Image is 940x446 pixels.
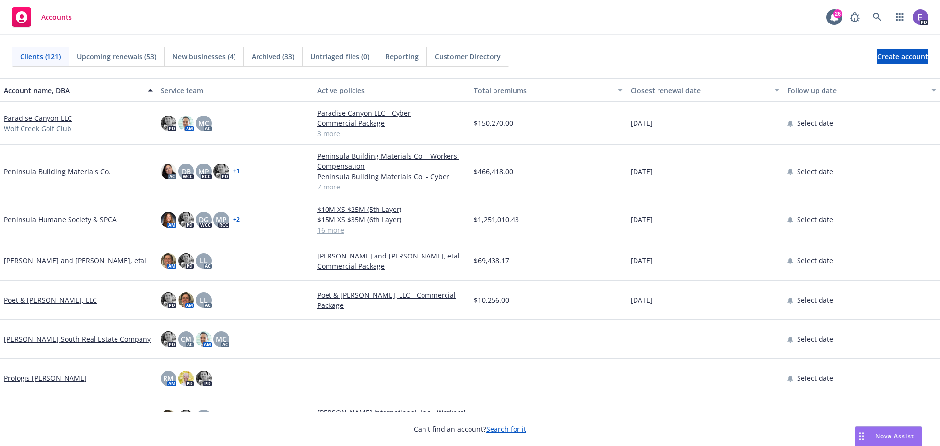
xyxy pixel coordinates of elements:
[198,118,209,128] span: MC
[317,373,320,383] span: -
[797,373,833,383] span: Select date
[161,116,176,131] img: photo
[474,373,476,383] span: -
[216,214,227,225] span: MP
[4,295,97,305] a: Poet & [PERSON_NAME], LLC
[631,166,653,177] span: [DATE]
[435,51,501,62] span: Customer Directory
[474,295,509,305] span: $10,256.00
[474,214,519,225] span: $1,251,010.43
[317,204,466,214] a: $10M XS $25M (5th Layer)
[182,166,191,177] span: DB
[913,9,928,25] img: photo
[252,51,294,62] span: Archived (33)
[631,118,653,128] span: [DATE]
[414,424,526,434] span: Can't find an account?
[20,51,61,62] span: Clients (121)
[4,113,72,123] a: Paradise Canyon LLC
[310,51,369,62] span: Untriaged files (0)
[163,373,174,383] span: RM
[627,78,783,102] button: Closest renewal date
[631,295,653,305] span: [DATE]
[833,9,842,18] div: 26
[797,256,833,266] span: Select date
[877,47,928,66] span: Create account
[868,7,887,27] a: Search
[890,7,910,27] a: Switch app
[77,51,156,62] span: Upcoming renewals (53)
[631,256,653,266] span: [DATE]
[317,214,466,225] a: $15M XS $35M (6th Layer)
[385,51,419,62] span: Reporting
[8,3,76,31] a: Accounts
[4,214,117,225] a: Peninsula Humane Society & SPCA
[216,334,227,344] span: MC
[181,334,191,344] span: CM
[470,78,627,102] button: Total premiums
[317,85,466,95] div: Active policies
[4,166,111,177] a: Peninsula Building Materials Co.
[178,116,194,131] img: photo
[4,256,146,266] a: [PERSON_NAME] and [PERSON_NAME], etal
[845,7,865,27] a: Report a Bug
[178,212,194,228] img: photo
[631,85,769,95] div: Closest renewal date
[178,410,194,425] img: photo
[317,290,466,310] a: Poet & [PERSON_NAME], LLC - Commercial Package
[631,214,653,225] span: [DATE]
[317,225,466,235] a: 16 more
[4,123,71,134] span: Wolf Creek Golf Club
[797,334,833,344] span: Select date
[317,334,320,344] span: -
[172,51,235,62] span: New businesses (4)
[200,295,208,305] span: LL
[317,128,466,139] a: 3 more
[474,118,513,128] span: $150,270.00
[631,373,633,383] span: -
[178,292,194,308] img: photo
[161,212,176,228] img: photo
[317,118,466,128] a: Commercial Package
[233,217,240,223] a: + 2
[161,292,176,308] img: photo
[631,334,633,344] span: -
[313,78,470,102] button: Active policies
[855,426,922,446] button: Nova Assist
[317,171,466,182] a: Peninsula Building Materials Co. - Cyber
[797,118,833,128] span: Select date
[783,78,940,102] button: Follow up date
[474,85,612,95] div: Total premiums
[474,334,476,344] span: -
[877,49,928,64] a: Create account
[178,253,194,269] img: photo
[200,256,208,266] span: LL
[4,373,87,383] a: Prologis [PERSON_NAME]
[317,182,466,192] a: 7 more
[196,371,211,386] img: photo
[4,334,151,344] a: [PERSON_NAME] South Real Estate Company
[41,13,72,21] span: Accounts
[317,407,466,428] a: [PERSON_NAME] International, Inc - Workers' Compensation
[161,164,176,179] img: photo
[198,166,209,177] span: MP
[196,331,211,347] img: photo
[474,166,513,177] span: $466,418.00
[797,166,833,177] span: Select date
[474,256,509,266] span: $69,438.17
[486,424,526,434] a: Search for it
[317,251,466,271] a: [PERSON_NAME] and [PERSON_NAME], etal - Commercial Package
[317,108,466,118] a: Paradise Canyon LLC - Cyber
[797,295,833,305] span: Select date
[157,78,313,102] button: Service team
[213,164,229,179] img: photo
[317,151,466,171] a: Peninsula Building Materials Co. - Workers' Compensation
[797,214,833,225] span: Select date
[233,168,240,174] a: + 1
[161,85,309,95] div: Service team
[178,371,194,386] img: photo
[855,427,868,446] div: Drag to move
